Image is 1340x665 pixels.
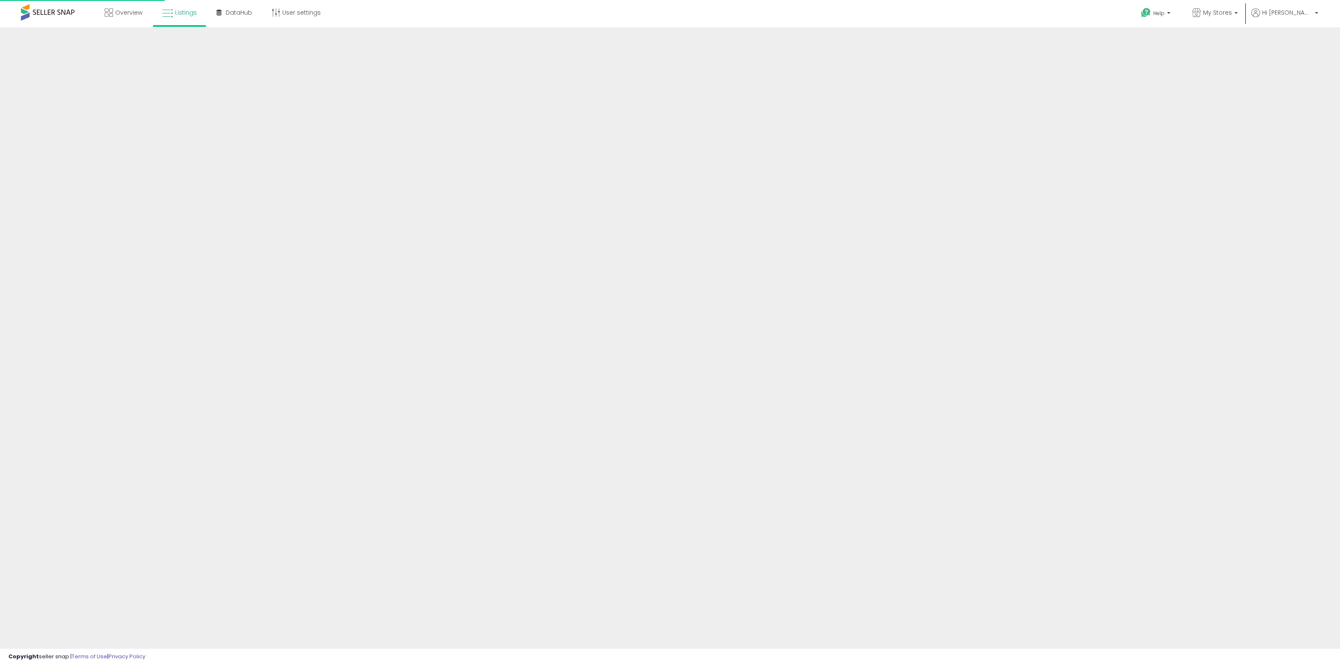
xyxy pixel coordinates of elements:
[115,8,142,17] span: Overview
[1153,10,1165,17] span: Help
[1262,8,1312,17] span: Hi [PERSON_NAME]
[1141,8,1151,18] i: Get Help
[175,8,197,17] span: Listings
[226,8,252,17] span: DataHub
[1251,8,1318,27] a: Hi [PERSON_NAME]
[1134,1,1179,27] a: Help
[1203,8,1232,17] span: My Stores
